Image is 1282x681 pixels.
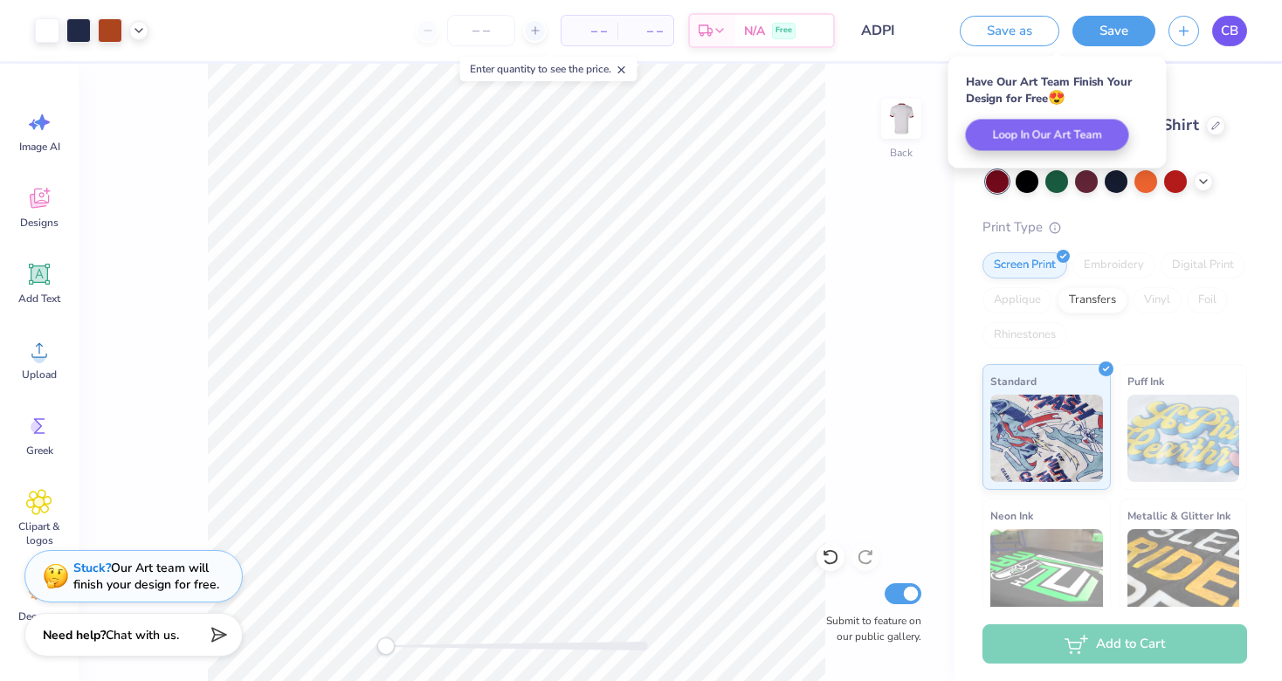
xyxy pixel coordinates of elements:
[1048,88,1065,107] span: 😍
[43,627,106,643] strong: Need help?
[106,627,179,643] span: Chat with us.
[982,322,1067,348] div: Rhinestones
[884,101,919,136] img: Back
[18,292,60,306] span: Add Text
[19,140,60,154] span: Image AI
[960,16,1059,46] button: Save as
[848,13,934,48] input: Untitled Design
[1127,506,1230,525] span: Metallic & Glitter Ink
[982,287,1052,313] div: Applique
[628,22,663,40] span: – –
[744,22,765,40] span: N/A
[775,24,792,37] span: Free
[1058,287,1127,313] div: Transfers
[1212,16,1247,46] a: CB
[1127,395,1240,482] img: Puff Ink
[1221,21,1238,41] span: CB
[1133,287,1182,313] div: Vinyl
[460,57,638,81] div: Enter quantity to see the price.
[990,372,1037,390] span: Standard
[26,444,53,457] span: Greek
[982,252,1067,279] div: Screen Print
[1161,252,1245,279] div: Digital Print
[10,519,68,547] span: Clipart & logos
[966,120,1129,151] button: Loop In Our Art Team
[1127,372,1164,390] span: Puff Ink
[966,74,1149,107] div: Have Our Art Team Finish Your Design for Free
[1072,252,1155,279] div: Embroidery
[990,506,1033,525] span: Neon Ink
[982,217,1247,237] div: Print Type
[1072,16,1155,46] button: Save
[572,22,607,40] span: – –
[18,609,60,623] span: Decorate
[1187,287,1228,313] div: Foil
[20,216,59,230] span: Designs
[817,613,921,644] label: Submit to feature on our public gallery.
[22,368,57,382] span: Upload
[377,637,395,655] div: Accessibility label
[990,395,1103,482] img: Standard
[890,145,913,161] div: Back
[73,560,219,593] div: Our Art team will finish your design for free.
[1127,529,1240,616] img: Metallic & Glitter Ink
[447,15,515,46] input: – –
[73,560,111,576] strong: Stuck?
[990,529,1103,616] img: Neon Ink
